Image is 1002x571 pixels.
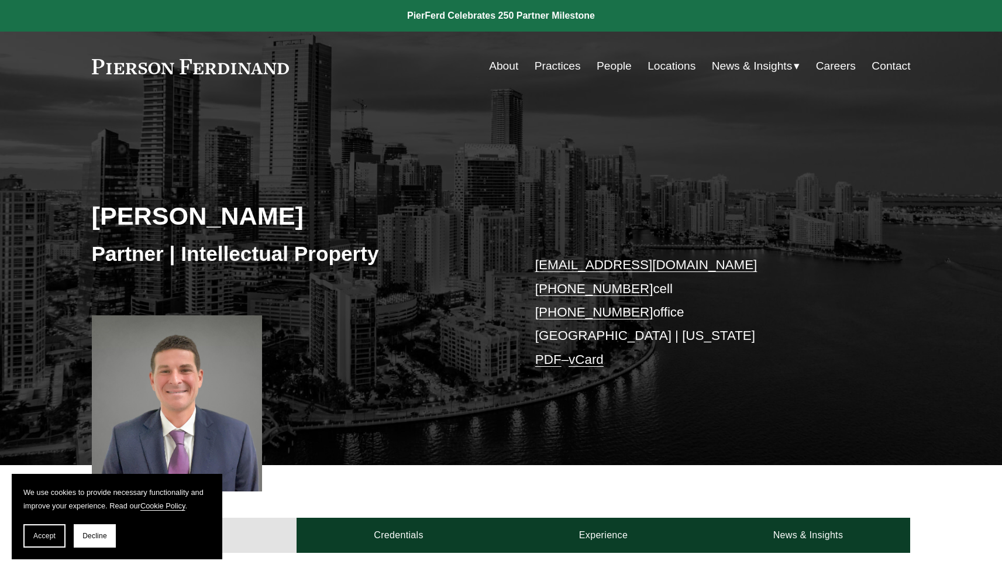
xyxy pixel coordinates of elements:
p: cell office [GEOGRAPHIC_DATA] | [US_STATE] – [535,253,876,372]
a: [PHONE_NUMBER] [535,305,653,319]
a: PDF [535,352,562,367]
a: [EMAIL_ADDRESS][DOMAIN_NAME] [535,257,757,272]
a: News & Insights [705,518,910,553]
a: vCard [569,352,604,367]
section: Cookie banner [12,474,222,559]
a: folder dropdown [712,55,800,77]
h2: [PERSON_NAME] [92,201,501,231]
button: Decline [74,524,116,548]
a: [PHONE_NUMBER] [535,281,653,296]
a: Practices [535,55,581,77]
a: Experience [501,518,706,553]
a: Locations [648,55,695,77]
a: Contact [872,55,910,77]
button: Accept [23,524,66,548]
a: People [597,55,632,77]
a: Credentials [297,518,501,553]
span: Decline [82,532,107,540]
span: Accept [33,532,56,540]
span: News & Insights [712,56,793,77]
p: We use cookies to provide necessary functionality and improve your experience. Read our . [23,486,211,512]
a: Careers [816,55,856,77]
h3: Partner | Intellectual Property [92,241,501,267]
a: About [489,55,518,77]
a: Cookie Policy [140,501,185,510]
